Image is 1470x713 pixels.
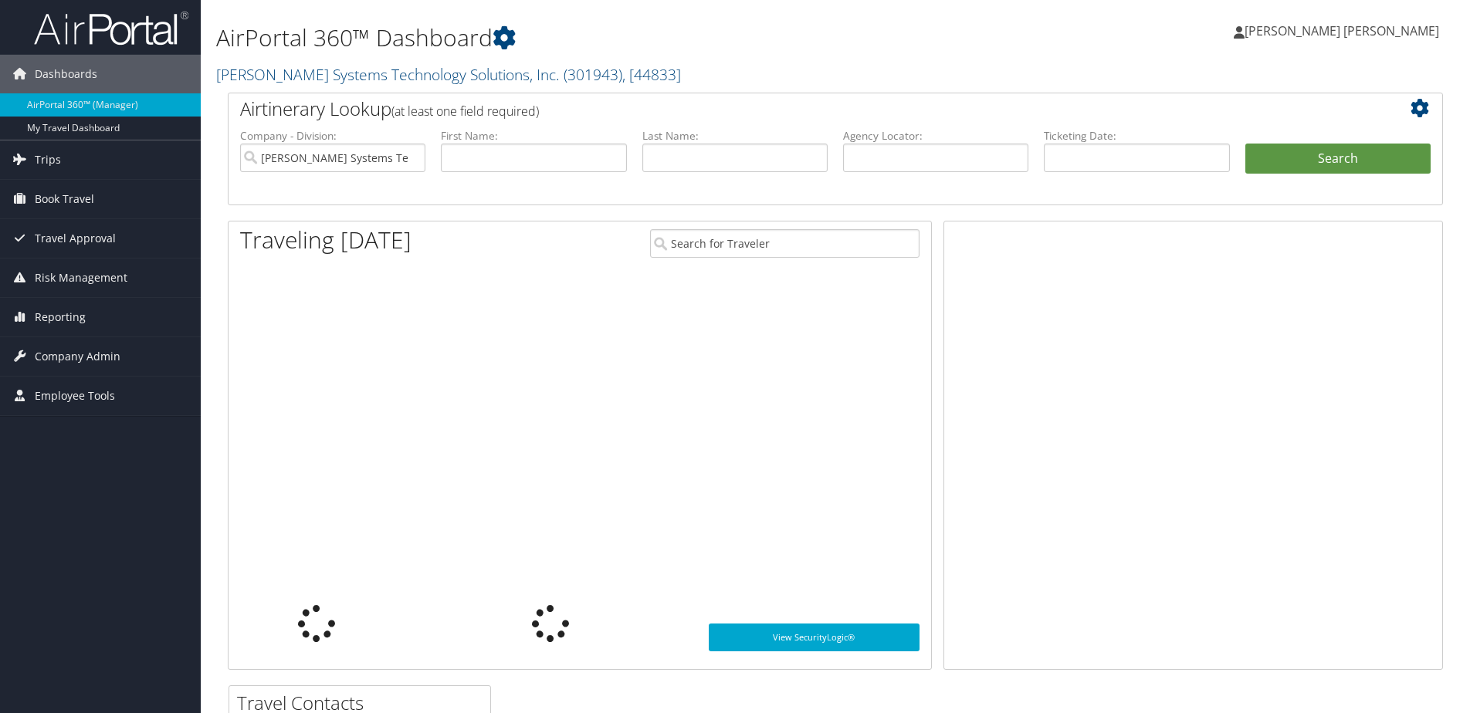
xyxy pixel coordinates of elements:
h2: Airtinerary Lookup [240,96,1329,122]
span: Reporting [35,298,86,336]
img: airportal-logo.png [34,10,188,46]
label: First Name: [441,128,626,144]
span: Risk Management [35,259,127,297]
a: [PERSON_NAME] [PERSON_NAME] [1234,8,1455,54]
span: Employee Tools [35,377,115,415]
label: Last Name: [642,128,828,144]
span: (at least one field required) [391,103,539,120]
a: View SecurityLogic® [709,623,920,651]
button: Search [1245,144,1431,174]
span: Trips [35,140,61,179]
label: Agency Locator: [843,128,1028,144]
span: ( 301943 ) [564,64,622,85]
span: Book Travel [35,180,94,218]
span: Dashboards [35,55,97,93]
label: Company - Division: [240,128,425,144]
a: [PERSON_NAME] Systems Technology Solutions, Inc. [216,64,681,85]
span: [PERSON_NAME] [PERSON_NAME] [1245,22,1439,39]
span: , [ 44833 ] [622,64,681,85]
span: Company Admin [35,337,120,376]
span: Travel Approval [35,219,116,258]
label: Ticketing Date: [1044,128,1229,144]
input: Search for Traveler [650,229,920,258]
h1: AirPortal 360™ Dashboard [216,22,1042,54]
h1: Traveling [DATE] [240,224,412,256]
